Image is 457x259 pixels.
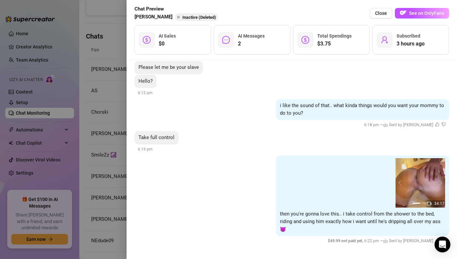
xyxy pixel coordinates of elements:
span: dislike [441,122,446,127]
span: Close [375,11,387,16]
span: AI Messages [238,33,265,39]
img: media [396,158,445,208]
span: 6:15 pm [138,91,153,95]
span: Hello? [138,78,153,84]
span: Subscribed [397,33,420,39]
span: then you're gonna love this.. i take control from the shower to the bed, riding and using him exa... [280,211,440,232]
span: 🤖 Sent by [PERSON_NAME] [383,123,433,127]
span: 6:22 pm — [328,239,446,243]
span: $3.75 [317,40,352,48]
span: See on OnlyFans [409,11,444,16]
span: 6:19 pm [138,147,153,152]
span: [PERSON_NAME] [134,13,172,21]
button: 2 [423,203,428,204]
span: Total Spendings [317,33,352,39]
span: Chat Preview [134,5,221,13]
span: 2 [238,40,265,48]
span: user-add [381,36,389,44]
span: AI Sales [159,33,176,39]
span: Inactive (Deleted) [182,15,216,20]
button: OFSee on OnlyFans [395,8,449,18]
span: like [435,122,439,127]
span: $ 49.99 not paid yet , [328,239,364,243]
button: prev [398,180,403,186]
button: Close [370,8,392,18]
div: Open Intercom Messenger [435,237,450,252]
span: 6:18 pm — [364,123,446,127]
img: OF [400,10,406,16]
button: next [437,180,442,186]
span: $0 [159,40,176,48]
span: video-camera [427,201,432,206]
span: dollar [143,36,151,44]
span: dollar [301,36,309,44]
span: Please let me be your slave [138,64,199,70]
span: 34:17 [434,201,444,206]
span: 🤖 Sent by [PERSON_NAME] [383,239,433,243]
span: 3 hours ago [397,40,425,48]
a: OFSee on OnlyFans [395,8,449,19]
span: i like the sound of that.. what kinda things would you want your mommy to do to you? [280,102,444,116]
span: message [222,36,230,44]
span: Take full control [138,134,174,140]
